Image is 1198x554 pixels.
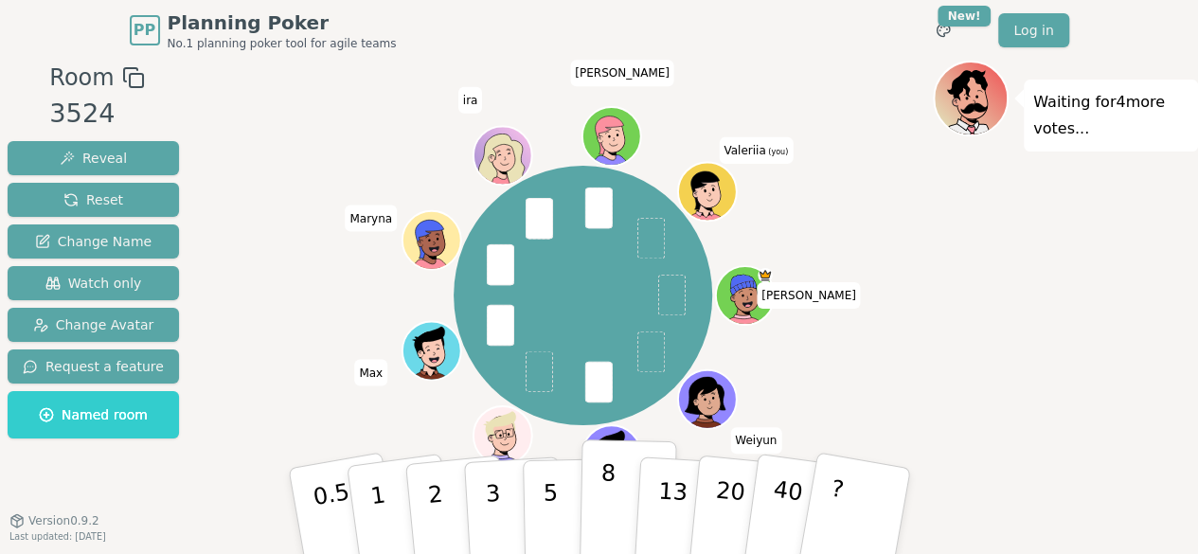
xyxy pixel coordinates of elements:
p: Waiting for 4 more votes... [1033,89,1189,142]
span: Click to change your name [570,60,674,86]
span: Click to change your name [719,137,793,164]
span: Request a feature [23,357,164,376]
button: Reveal [8,141,179,175]
span: PP [134,19,155,42]
span: Named room [39,405,148,424]
button: Watch only [8,266,179,300]
span: Click to change your name [354,359,387,385]
button: New! [926,13,960,47]
span: Planning Poker [168,9,397,36]
button: Version0.9.2 [9,513,99,528]
span: Click to change your name [345,205,397,231]
button: Reset [8,183,179,217]
span: Change Name [35,232,152,251]
button: Change Name [8,224,179,259]
span: Click to change your name [757,282,861,309]
span: Change Avatar [33,315,154,334]
span: Click to change your name [458,86,483,113]
span: No.1 planning poker tool for agile teams [168,36,397,51]
div: 3524 [49,95,144,134]
button: Click to change your avatar [679,164,734,219]
a: PPPlanning PokerNo.1 planning poker tool for agile teams [130,9,397,51]
button: Change Avatar [8,308,179,342]
div: New! [938,6,992,27]
a: Log in [998,13,1068,47]
span: Last updated: [DATE] [9,531,106,542]
span: Watch only [45,274,142,293]
span: Reveal [60,149,127,168]
span: Jared is the host [758,268,772,282]
span: Version 0.9.2 [28,513,99,528]
span: Reset [63,190,123,209]
span: Room [49,61,114,95]
span: (you) [766,148,789,156]
button: Named room [8,391,179,438]
span: Click to change your name [730,427,781,454]
button: Request a feature [8,349,179,384]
